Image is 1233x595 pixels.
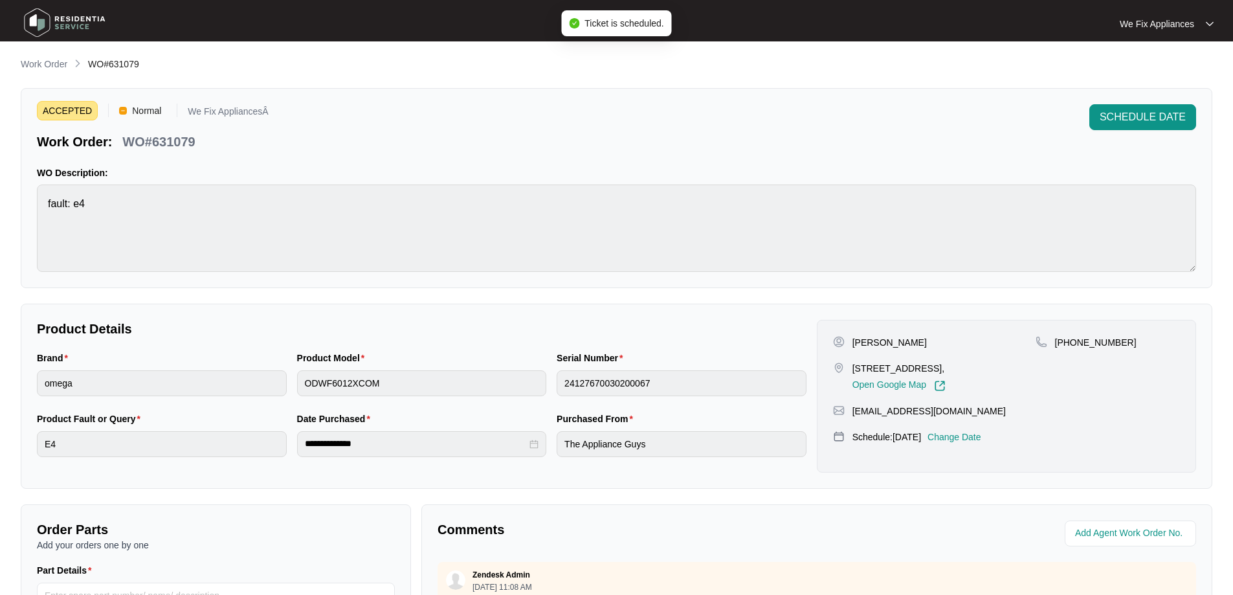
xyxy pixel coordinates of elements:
label: Product Fault or Query [37,412,146,425]
img: Link-External [934,380,946,392]
p: [EMAIL_ADDRESS][DOMAIN_NAME] [852,405,1006,418]
img: user-pin [833,336,845,348]
p: Schedule: [DATE] [852,431,921,443]
span: ACCEPTED [37,101,98,120]
img: map-pin [833,405,845,416]
p: We Fix Appliances [1120,17,1194,30]
img: map-pin [1036,336,1047,348]
p: WO#631079 [122,133,195,151]
a: Work Order [18,58,70,72]
span: SCHEDULE DATE [1100,109,1186,125]
input: Brand [37,370,287,396]
input: Date Purchased [305,437,528,451]
img: map-pin [833,431,845,442]
input: Purchased From [557,431,806,457]
p: [PHONE_NUMBER] [1055,336,1137,349]
span: WO#631079 [88,59,139,69]
p: Order Parts [37,521,395,539]
img: residentia service logo [19,3,110,42]
p: WO Description: [37,166,1196,179]
p: We Fix AppliancesÂ [188,107,268,120]
button: SCHEDULE DATE [1089,104,1196,130]
p: Work Order [21,58,67,71]
p: [DATE] 11:08 AM [472,583,532,591]
img: chevron-right [72,58,83,69]
img: map-pin [833,362,845,374]
p: Work Order: [37,133,112,151]
img: dropdown arrow [1206,21,1214,27]
span: Ticket is scheduled. [584,18,663,28]
p: Comments [438,521,808,539]
input: Product Fault or Query [37,431,287,457]
input: Product Model [297,370,547,396]
p: Change Date [928,431,981,443]
img: Vercel Logo [119,107,127,115]
label: Part Details [37,564,97,577]
a: Open Google Map [852,380,946,392]
p: [PERSON_NAME] [852,336,927,349]
input: Serial Number [557,370,806,396]
p: Add your orders one by one [37,539,395,552]
label: Brand [37,352,73,365]
label: Product Model [297,352,370,365]
span: Normal [127,101,166,120]
img: user.svg [446,570,465,590]
textarea: fault: e4 [37,185,1196,272]
p: Product Details [37,320,806,338]
input: Add Agent Work Order No. [1075,526,1188,541]
p: [STREET_ADDRESS], [852,362,946,375]
label: Purchased From [557,412,638,425]
span: check-circle [569,18,579,28]
label: Date Purchased [297,412,375,425]
p: Zendesk Admin [472,570,530,580]
label: Serial Number [557,352,628,365]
